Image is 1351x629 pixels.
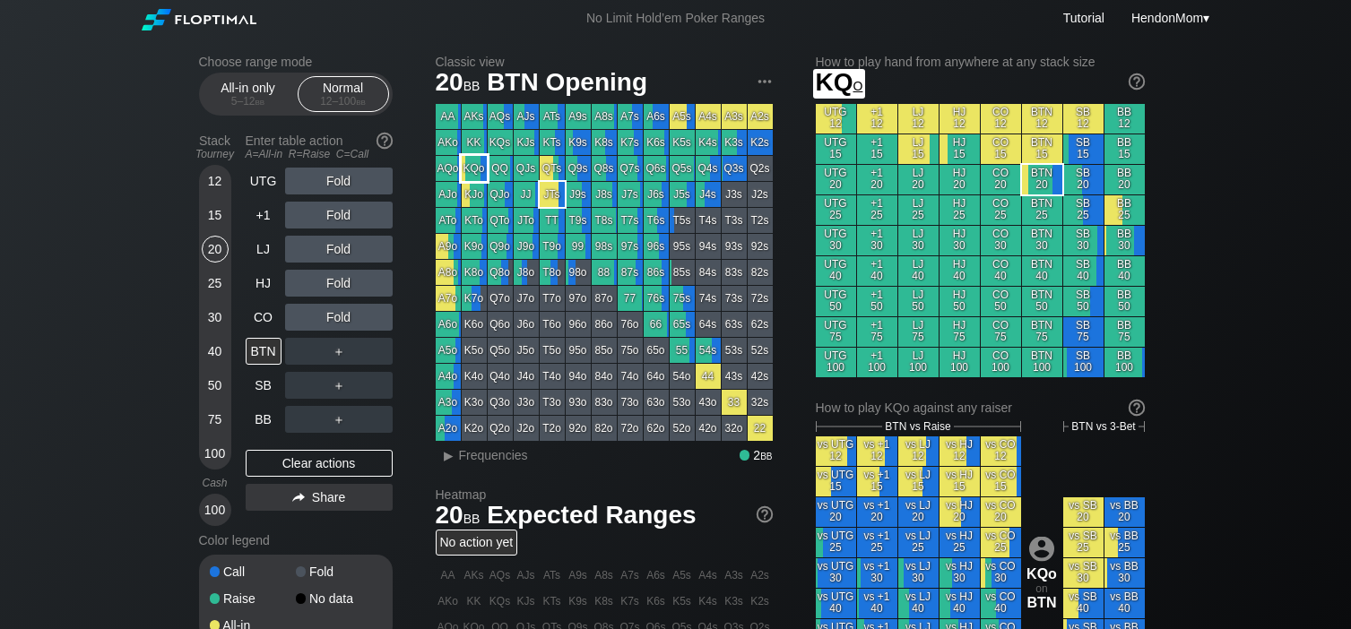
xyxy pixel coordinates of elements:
div: 82s [748,260,773,285]
div: HJ 40 [940,256,980,286]
div: A8o [436,260,461,285]
div: A6o [436,312,461,337]
div: 66 [644,312,669,337]
div: SB [246,372,281,399]
div: Enter table action [246,126,393,168]
div: Tourney [192,148,238,160]
div: 52o [670,416,695,441]
div: 96o [566,312,591,337]
div: CO 75 [981,317,1021,347]
div: A3s [722,104,747,129]
div: K3o [462,390,487,415]
div: 82o [592,416,617,441]
div: T9o [540,234,565,259]
div: SB 30 [1063,226,1104,255]
div: Fold [285,304,393,331]
div: ＋ [285,372,393,399]
div: 43s [722,364,747,389]
div: Q6o [488,312,513,337]
div: 30 [202,304,229,331]
div: UTG 30 [816,226,856,255]
div: A6s [644,104,669,129]
div: LJ 40 [898,256,939,286]
div: LJ [246,236,281,263]
div: Call [210,565,296,578]
div: CO 20 [981,165,1021,194]
div: K4o [462,364,487,389]
div: K7s [618,130,643,155]
div: +1 40 [857,256,897,286]
div: 72o [618,416,643,441]
div: BTN 25 [1022,195,1062,225]
div: UTG 40 [816,256,856,286]
div: 73o [618,390,643,415]
h2: Classic view [436,55,773,69]
div: T5o [540,338,565,363]
div: BB 75 [1104,317,1145,347]
div: UTG 20 [816,165,856,194]
div: AQo [436,156,461,181]
div: QQ [488,156,513,181]
div: 100 [202,440,229,467]
div: 12 – 100 [306,95,381,108]
img: help.32db89a4.svg [1127,398,1147,418]
div: UTG 15 [816,134,856,164]
span: HendonMom [1131,11,1203,25]
div: LJ 75 [898,317,939,347]
div: BTN 30 [1022,226,1062,255]
div: K8s [592,130,617,155]
div: LJ 12 [898,104,939,134]
div: CO 12 [981,104,1021,134]
div: Q9s [566,156,591,181]
img: Floptimal logo [142,9,256,30]
div: +1 12 [857,104,897,134]
div: 44 [696,364,721,389]
img: share.864f2f62.svg [292,493,305,503]
div: BB 15 [1104,134,1145,164]
div: K8o [462,260,487,285]
div: BTN 40 [1022,256,1062,286]
div: J5o [514,338,539,363]
div: J4o [514,364,539,389]
div: JTs [540,182,565,207]
img: help.32db89a4.svg [1127,72,1147,91]
div: 42s [748,364,773,389]
div: 86o [592,312,617,337]
div: Raise [210,592,296,605]
div: J6s [644,182,669,207]
div: Q9o [488,234,513,259]
div: +1 50 [857,287,897,316]
div: T5s [670,208,695,233]
div: K3s [722,130,747,155]
div: BB 12 [1104,104,1145,134]
div: +1 30 [857,226,897,255]
div: SB 50 [1063,287,1104,316]
div: CO 50 [981,287,1021,316]
span: o [853,74,863,94]
div: 53o [670,390,695,415]
div: 64s [696,312,721,337]
div: K5o [462,338,487,363]
div: 85o [592,338,617,363]
div: Q3o [488,390,513,415]
div: TT [540,208,565,233]
div: 33 [722,390,747,415]
div: AKs [462,104,487,129]
div: AJs [514,104,539,129]
div: AJo [436,182,461,207]
div: ＋ [285,338,393,365]
div: 97o [566,286,591,311]
div: 86s [644,260,669,285]
div: 85s [670,260,695,285]
div: T7s [618,208,643,233]
div: 83s [722,260,747,285]
div: JTo [514,208,539,233]
div: A5s [670,104,695,129]
div: KJo [462,182,487,207]
div: Q8o [488,260,513,285]
div: LJ 25 [898,195,939,225]
div: 32s [748,390,773,415]
div: ▾ [1127,8,1212,28]
div: BB 50 [1104,287,1145,316]
span: BTN Opening [484,69,650,99]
